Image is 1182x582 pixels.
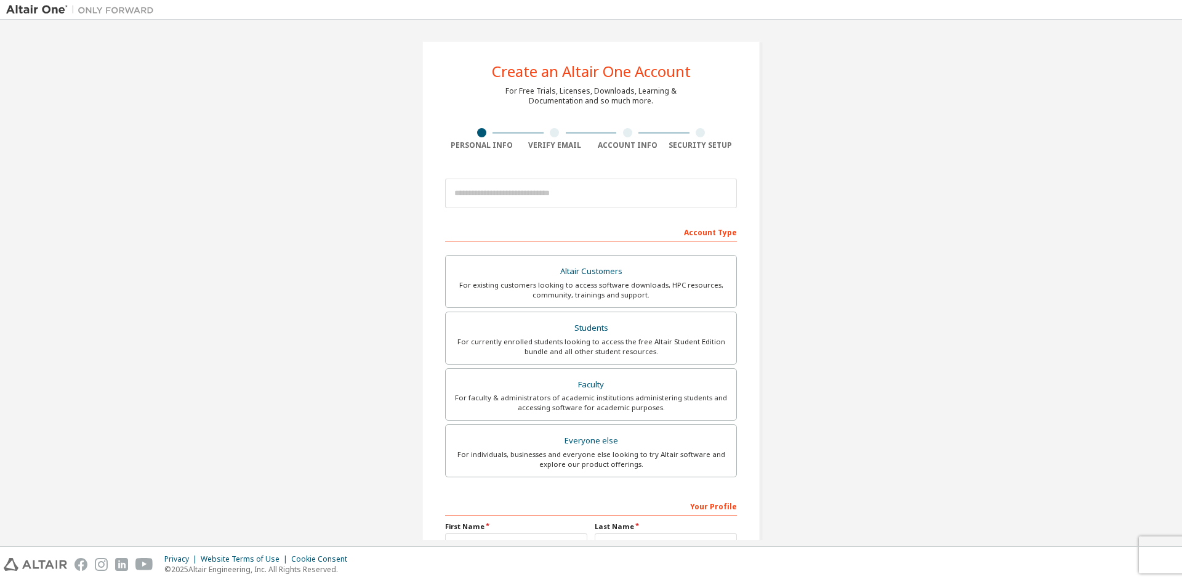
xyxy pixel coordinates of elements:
[453,393,729,413] div: For faculty & administrators of academic institutions administering students and accessing softwa...
[445,140,518,150] div: Personal Info
[591,140,664,150] div: Account Info
[445,222,737,241] div: Account Type
[6,4,160,16] img: Altair One
[453,432,729,450] div: Everyone else
[135,558,153,571] img: youtube.svg
[453,376,729,394] div: Faculty
[453,337,729,357] div: For currently enrolled students looking to access the free Altair Student Edition bundle and all ...
[291,554,355,564] div: Cookie Consent
[74,558,87,571] img: facebook.svg
[664,140,738,150] div: Security Setup
[505,86,677,106] div: For Free Trials, Licenses, Downloads, Learning & Documentation and so much more.
[453,263,729,280] div: Altair Customers
[453,320,729,337] div: Students
[4,558,67,571] img: altair_logo.svg
[492,64,691,79] div: Create an Altair One Account
[164,554,201,564] div: Privacy
[201,554,291,564] div: Website Terms of Use
[95,558,108,571] img: instagram.svg
[453,450,729,469] div: For individuals, businesses and everyone else looking to try Altair software and explore our prod...
[595,522,737,531] label: Last Name
[115,558,128,571] img: linkedin.svg
[453,280,729,300] div: For existing customers looking to access software downloads, HPC resources, community, trainings ...
[445,522,587,531] label: First Name
[445,496,737,515] div: Your Profile
[164,564,355,575] p: © 2025 Altair Engineering, Inc. All Rights Reserved.
[518,140,592,150] div: Verify Email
